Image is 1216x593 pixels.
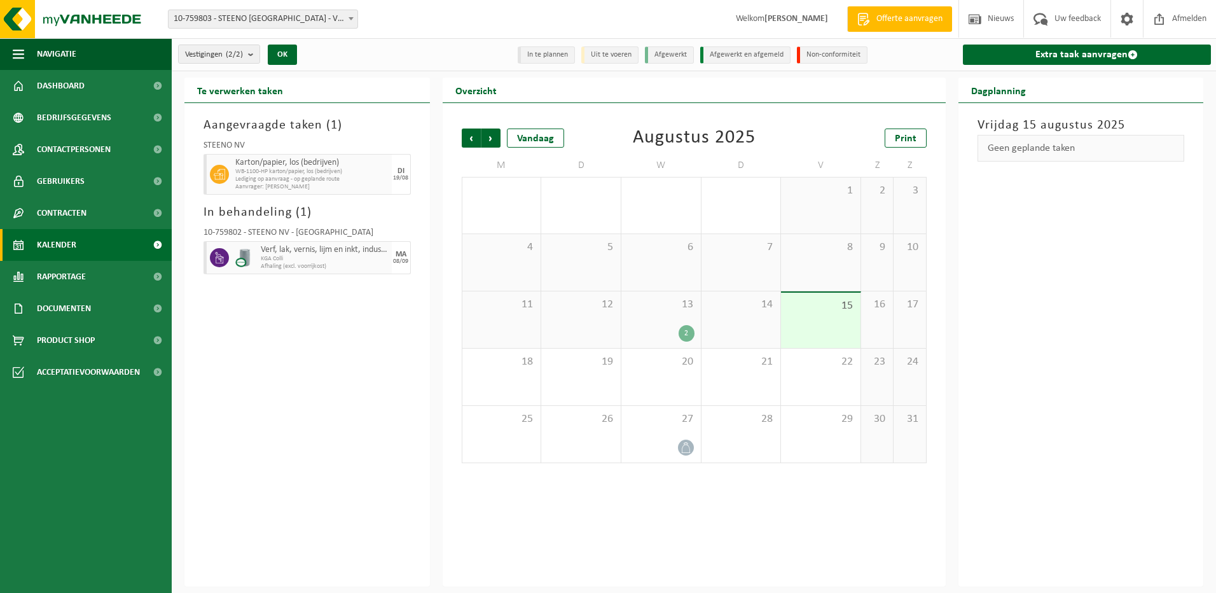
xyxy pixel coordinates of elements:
span: 23 [867,355,887,369]
h2: Te verwerken taken [184,78,296,102]
div: Geen geplande taken [978,135,1185,162]
span: 24 [900,355,919,369]
span: 4 [469,241,535,255]
span: 10-759803 - STEENO NV - VICHTE [168,10,358,29]
h3: Aangevraagde taken ( ) [204,116,411,135]
div: Vandaag [507,129,564,148]
span: 20 [628,355,694,369]
span: 1 [331,119,338,132]
span: Karton/papier, los (bedrijven) [235,158,389,168]
span: 21 [708,355,775,369]
span: 29 [787,412,854,426]
span: 5 [548,241,614,255]
td: D [701,154,782,177]
span: 11 [469,298,535,312]
span: 27 [628,412,694,426]
h3: In behandeling ( ) [204,203,411,222]
span: Vestigingen [185,45,243,64]
div: STEENO NV [204,141,411,154]
li: In te plannen [518,46,575,64]
li: Uit te voeren [581,46,639,64]
span: 16 [867,298,887,312]
span: Kalender [37,229,76,261]
a: Extra taak aanvragen [963,45,1212,65]
div: 10-759802 - STEENO NV - [GEOGRAPHIC_DATA] [204,228,411,241]
h3: Vrijdag 15 augustus 2025 [978,116,1185,135]
td: Z [861,154,894,177]
span: 12 [548,298,614,312]
td: M [462,154,542,177]
span: 30 [867,412,887,426]
span: 7 [708,241,775,255]
span: Acceptatievoorwaarden [37,356,140,388]
strong: [PERSON_NAME] [764,14,828,24]
div: MA [396,251,406,258]
span: 8 [787,241,854,255]
div: Augustus 2025 [633,129,756,148]
span: Volgende [481,129,501,148]
span: Dashboard [37,70,85,102]
span: 9 [867,241,887,255]
span: 10 [900,241,919,255]
span: 18 [469,355,535,369]
span: 1 [300,206,307,219]
span: Aanvrager: [PERSON_NAME] [235,183,389,191]
span: Contracten [37,197,86,229]
a: Offerte aanvragen [847,6,952,32]
td: W [621,154,701,177]
span: 2 [867,184,887,198]
button: OK [268,45,297,65]
span: 6 [628,241,694,255]
li: Afgewerkt en afgemeld [700,46,791,64]
a: Print [885,129,927,148]
span: Navigatie [37,38,76,70]
span: 15 [787,299,854,313]
span: Gebruikers [37,165,85,197]
div: 08/09 [393,258,408,265]
span: Contactpersonen [37,134,111,165]
span: Rapportage [37,261,86,293]
span: Vorige [462,129,481,148]
span: Verf, lak, vernis, lijm en inkt, industrieel in 200lt-vat [261,245,389,255]
span: Offerte aanvragen [873,13,946,25]
div: 19/08 [393,175,408,181]
span: 17 [900,298,919,312]
span: 22 [787,355,854,369]
span: Bedrijfsgegevens [37,102,111,134]
td: V [781,154,861,177]
span: 13 [628,298,694,312]
span: 10-759803 - STEENO NV - VICHTE [169,10,357,28]
span: Print [895,134,916,144]
span: Lediging op aanvraag - op geplande route [235,176,389,183]
span: Product Shop [37,324,95,356]
h2: Overzicht [443,78,509,102]
span: Afhaling (excl. voorrijkost) [261,263,389,270]
img: LP-LD-00200-CU [235,248,254,267]
span: 28 [708,412,775,426]
span: Documenten [37,293,91,324]
span: 31 [900,412,919,426]
td: D [541,154,621,177]
span: 3 [900,184,919,198]
span: 1 [787,184,854,198]
li: Afgewerkt [645,46,694,64]
span: 25 [469,412,535,426]
h2: Dagplanning [958,78,1039,102]
span: WB-1100-HP karton/papier, los (bedrijven) [235,168,389,176]
span: 26 [548,412,614,426]
span: 14 [708,298,775,312]
count: (2/2) [226,50,243,59]
div: DI [397,167,404,175]
button: Vestigingen(2/2) [178,45,260,64]
div: 2 [679,325,694,342]
span: 19 [548,355,614,369]
td: Z [894,154,926,177]
span: KGA Colli [261,255,389,263]
li: Non-conformiteit [797,46,867,64]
